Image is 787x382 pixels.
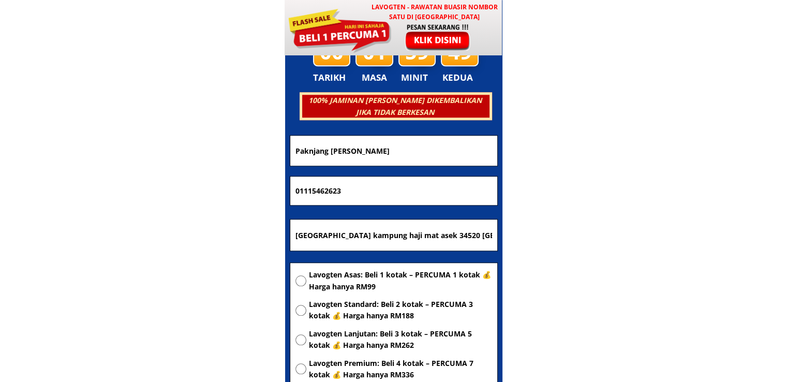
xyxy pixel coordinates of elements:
h3: 100% JAMINAN [PERSON_NAME] DIKEMBALIKAN JIKA TIDAK BERKESAN [301,95,489,118]
input: Nombor Telefon Bimbit [293,177,495,205]
h3: TARIKH [313,70,357,85]
span: Lavogten Lanjutan: Beli 3 kotak – PERCUMA 5 kotak 💰 Harga hanya RM262 [309,328,492,351]
h3: KEDUA [442,70,476,85]
h3: LAVOGTEN - Rawatan Buasir Nombor Satu di [GEOGRAPHIC_DATA] [366,2,502,22]
span: Lavogten Premium: Beli 4 kotak – PERCUMA 7 kotak 💰 Harga hanya RM336 [309,358,492,381]
input: Alamat [293,219,495,251]
span: Lavogten Asas: Beli 1 kotak – PERCUMA 1 kotak 💰 Harga hanya RM99 [309,269,492,292]
h3: MINIT [401,70,432,85]
h3: MASA [357,70,392,85]
span: Lavogten Standard: Beli 2 kotak – PERCUMA 3 kotak 💰 Harga hanya RM188 [309,299,492,322]
input: Nama penuh [293,136,495,165]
